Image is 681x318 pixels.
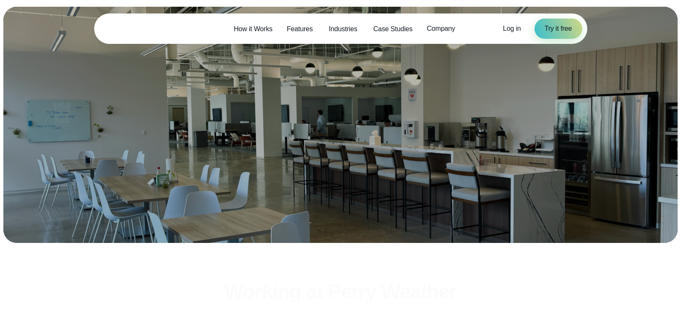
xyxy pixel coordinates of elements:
span: Company [427,24,455,34]
a: Log in [503,24,521,34]
span: How it Works [234,24,273,34]
span: Try it free [545,24,572,34]
span: Log in [503,25,521,32]
a: Case Studies [366,20,420,38]
span: Features [287,24,313,34]
span: Case Studies [373,24,412,34]
a: How it Works [227,20,280,38]
span: Industries [329,24,357,34]
a: Try it free [534,19,582,39]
